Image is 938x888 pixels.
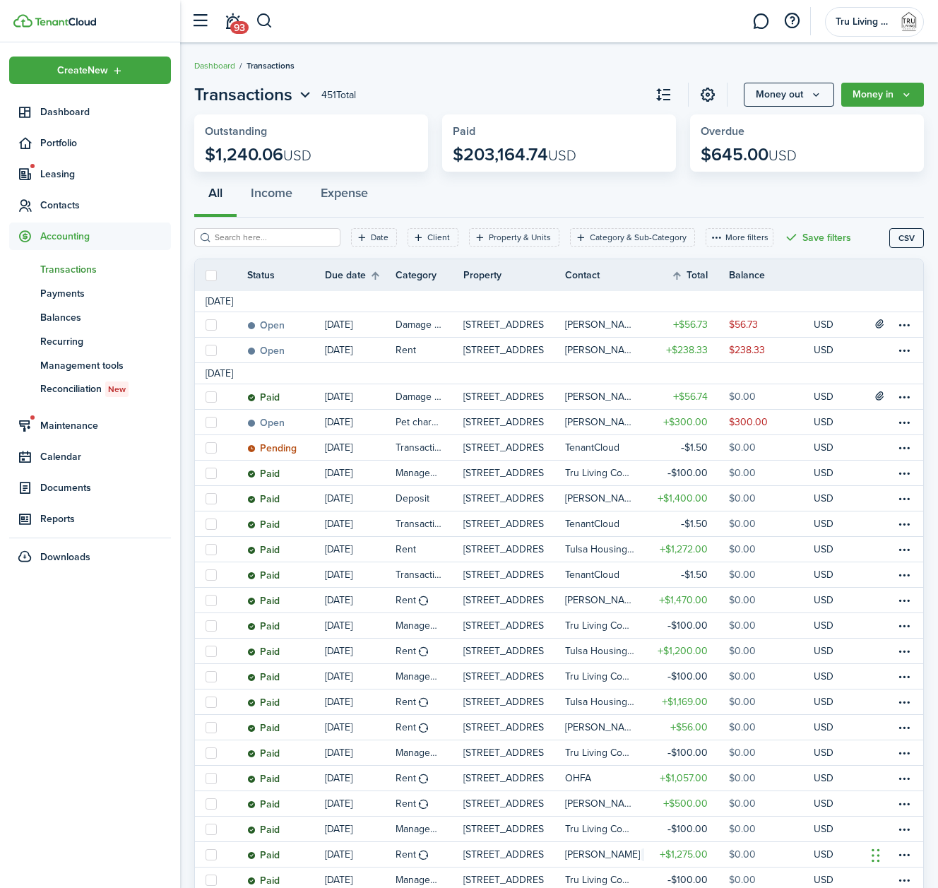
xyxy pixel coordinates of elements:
[744,83,834,107] button: Money out
[325,694,352,709] p: [DATE]
[325,689,396,714] a: [DATE]
[325,588,396,612] a: [DATE]
[814,644,833,658] p: USD
[325,664,396,689] a: [DATE]
[565,689,644,714] a: Tulsa Housing Authority
[565,493,636,504] table-profile-info-text: [PERSON_NAME]
[565,671,636,682] table-profile-info-text: Tru Living Company, LLC
[644,435,729,460] a: $1.50
[219,4,246,40] a: Notifications
[396,516,442,531] table-info-title: Transaction Fee
[325,317,352,332] p: [DATE]
[673,317,708,332] table-amount-title: $56.73
[463,440,544,455] p: [STREET_ADDRESS]
[565,319,636,331] table-profile-info-text: [PERSON_NAME]
[396,491,429,506] table-info-title: Deposit
[644,461,729,485] a: $100.00
[40,262,171,277] span: Transactions
[565,384,644,409] a: [PERSON_NAME]
[9,377,171,401] a: ReconciliationNew
[247,562,325,587] a: Paid
[396,338,463,362] a: Rent
[325,440,352,455] p: [DATE]
[40,511,171,526] span: Reports
[814,689,853,714] a: USD
[644,486,729,511] a: $1,400.00
[898,11,920,33] img: Tru Living Company, LLC
[247,338,325,362] a: Open
[463,486,565,511] a: [STREET_ADDRESS][PERSON_NAME]
[729,440,756,455] table-amount-description: $0.00
[247,588,325,612] a: Paid
[644,410,729,434] a: $300.00
[565,646,636,657] table-profile-info-text: Tulsa Housing Authority
[729,689,814,714] a: $0.00
[9,257,171,281] a: Transactions
[321,88,356,102] header-page-total: 451 Total
[814,410,853,434] a: USD
[671,267,729,284] th: Sort
[814,312,853,337] a: USD
[9,329,171,353] a: Recurring
[841,83,924,107] button: Open menu
[729,491,756,506] table-amount-description: $0.00
[463,567,544,582] p: [STREET_ADDRESS]
[659,593,708,608] table-amount-title: $1,470.00
[463,562,565,587] a: [STREET_ADDRESS]
[211,231,336,244] input: Search here...
[463,593,544,608] p: [STREET_ADDRESS][PERSON_NAME]
[658,491,708,506] table-amount-title: $1,400.00
[396,567,442,582] table-info-title: Transaction Fee
[814,486,853,511] a: USD
[681,567,708,582] table-amount-title: $1.50
[814,664,853,689] a: USD
[784,228,851,247] button: Save filters
[729,384,814,409] a: $0.00
[194,82,314,107] button: Open menu
[396,410,463,434] a: Pet charge
[325,486,396,511] a: [DATE]
[325,389,352,404] p: [DATE]
[247,494,280,505] status: Paid
[325,516,352,531] p: [DATE]
[666,343,708,357] table-amount-title: $238.33
[371,231,388,244] filter-tag-label: Date
[565,544,636,555] table-profile-info-text: Tulsa Housing Authority
[325,338,396,362] a: [DATE]
[565,511,644,536] a: TenantCloud
[247,672,280,683] status: Paid
[247,384,325,409] a: Paid
[463,669,544,684] p: [STREET_ADDRESS]
[351,228,397,247] filter-tag: Open filter
[667,618,708,633] table-amount-title: $100.00
[247,468,280,480] status: Paid
[247,519,280,531] status: Paid
[247,345,285,357] status: Open
[463,338,565,362] a: [STREET_ADDRESS][PERSON_NAME]
[667,466,708,480] table-amount-title: $100.00
[644,511,729,536] a: $1.50
[396,389,442,404] table-info-title: Damage fee
[396,694,416,709] table-info-title: Rent
[644,613,729,638] a: $100.00
[247,613,325,638] a: Paid
[463,694,544,709] p: [STREET_ADDRESS]
[565,461,644,485] a: Tru Living Company, LLC
[565,312,644,337] a: [PERSON_NAME]
[729,317,758,332] table-amount-description: $56.73
[40,105,171,119] span: Dashboard
[814,343,833,357] p: USD
[396,461,463,485] a: Management fees
[463,343,544,357] p: [STREET_ADDRESS][PERSON_NAME]
[325,618,352,633] p: [DATE]
[396,613,463,638] a: Management fees
[396,715,463,740] a: Rent
[729,664,814,689] a: $0.00
[247,697,280,709] status: Paid
[247,486,325,511] a: Paid
[729,511,814,536] a: $0.00
[814,491,833,506] p: USD
[814,542,833,557] p: USD
[247,639,325,663] a: Paid
[565,595,636,606] table-profile-info-text: [PERSON_NAME]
